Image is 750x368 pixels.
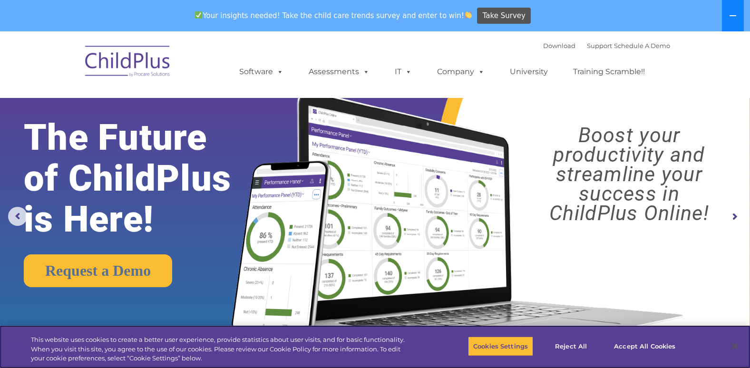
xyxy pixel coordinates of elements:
a: Request a Demo [24,254,172,287]
a: Download [543,42,575,49]
button: Accept All Cookies [609,336,681,356]
a: Company [428,62,494,81]
span: Take Survey [483,8,526,24]
span: Phone number [132,102,173,109]
font: | [543,42,670,49]
span: Last name [132,63,161,70]
img: ✅ [195,11,202,19]
a: IT [385,62,421,81]
button: Reject All [541,336,601,356]
a: Support [587,42,612,49]
rs-layer: The Future of ChildPlus is Here! [24,117,263,240]
a: University [500,62,557,81]
a: Software [230,62,293,81]
span: Your insights needed! Take the child care trends survey and enter to win! [191,6,476,25]
img: 👏 [465,11,472,19]
img: ChildPlus by Procare Solutions [80,39,175,87]
button: Cookies Settings [468,336,533,356]
button: Close [724,336,745,357]
a: Training Scramble!! [564,62,654,81]
a: Take Survey [477,8,531,24]
div: This website uses cookies to create a better user experience, provide statistics about user visit... [31,335,412,363]
rs-layer: Boost your productivity and streamline your success in ChildPlus Online! [518,126,740,223]
a: Assessments [299,62,379,81]
a: Schedule A Demo [614,42,670,49]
